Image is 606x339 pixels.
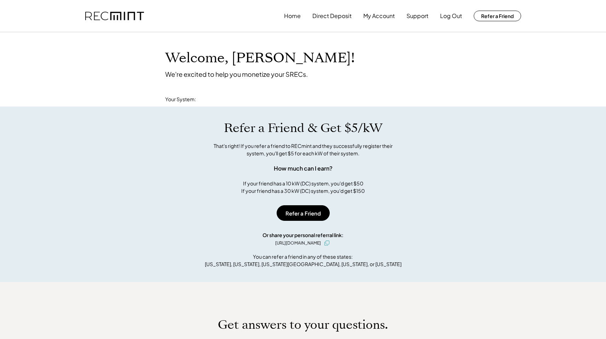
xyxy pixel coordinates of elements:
[206,142,400,157] div: That's right! If you refer a friend to RECmint and they successfully register their system, you'l...
[440,9,462,23] button: Log Out
[218,317,388,332] h1: Get answers to your questions.
[363,9,395,23] button: My Account
[474,11,521,21] button: Refer a Friend
[323,239,331,247] button: click to copy
[165,50,355,67] h1: Welcome, [PERSON_NAME]!
[224,121,382,136] h1: Refer a Friend & Get $5/kW
[85,12,144,21] img: recmint-logotype%403x.png
[312,9,352,23] button: Direct Deposit
[275,240,321,246] div: [URL][DOMAIN_NAME]
[274,164,333,173] div: How much can I earn?
[406,9,428,23] button: Support
[241,180,365,195] div: If your friend has a 10 kW (DC) system, you'd get $50 If your friend has a 30 kW (DC) system, you...
[205,253,402,268] div: You can refer a friend in any of these states: [US_STATE], [US_STATE], [US_STATE][GEOGRAPHIC_DATA...
[165,70,308,78] div: We're excited to help you monetize your SRECs.
[277,205,330,221] button: Refer a Friend
[165,96,196,103] div: Your System:
[262,231,344,239] div: Or share your personal referral link:
[284,9,301,23] button: Home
